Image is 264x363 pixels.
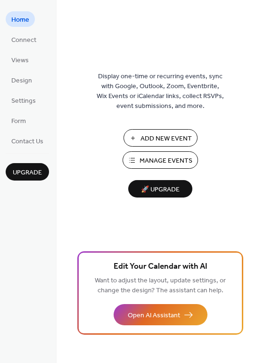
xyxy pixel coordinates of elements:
[128,180,192,198] button: 🚀 Upgrade
[11,15,29,25] span: Home
[114,260,207,273] span: Edit Your Calendar with AI
[6,72,38,88] a: Design
[140,156,192,166] span: Manage Events
[140,134,192,144] span: Add New Event
[128,311,180,321] span: Open AI Assistant
[11,76,32,86] span: Design
[11,96,36,106] span: Settings
[6,133,49,148] a: Contact Us
[123,151,198,169] button: Manage Events
[95,274,226,297] span: Want to adjust the layout, update settings, or change the design? The assistant can help.
[6,163,49,181] button: Upgrade
[6,11,35,27] a: Home
[6,113,32,128] a: Form
[11,137,43,147] span: Contact Us
[11,116,26,126] span: Form
[97,72,224,111] span: Display one-time or recurring events, sync with Google, Outlook, Zoom, Eventbrite, Wix Events or ...
[6,92,41,108] a: Settings
[6,32,42,47] a: Connect
[11,56,29,66] span: Views
[13,168,42,178] span: Upgrade
[134,183,187,196] span: 🚀 Upgrade
[11,35,36,45] span: Connect
[114,304,207,325] button: Open AI Assistant
[6,52,34,67] a: Views
[124,129,198,147] button: Add New Event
